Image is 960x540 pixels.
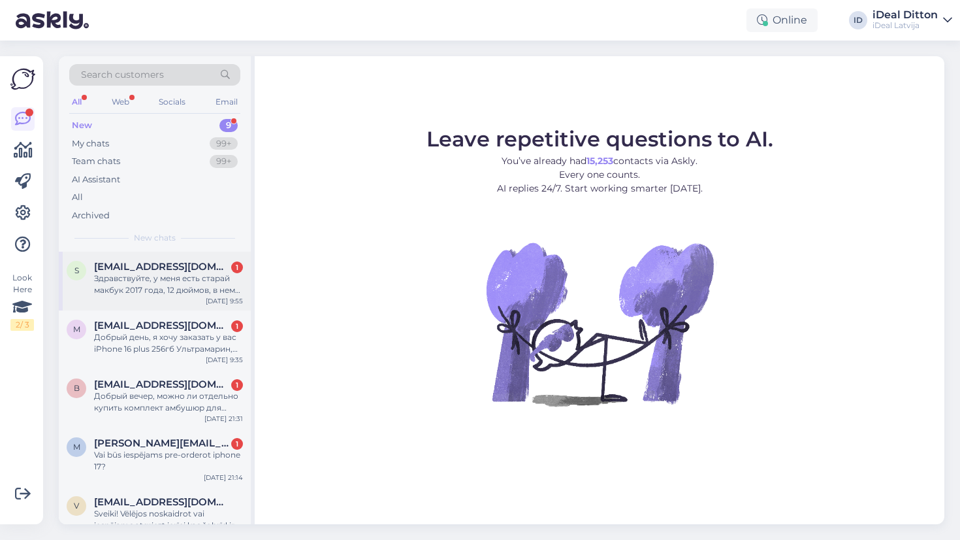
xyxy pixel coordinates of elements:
span: maksimgavlas@gmail.com [94,320,230,331]
div: iDeal Latvija [872,20,938,31]
span: m [73,324,80,334]
div: 2 / 3 [10,319,34,331]
div: [DATE] 9:55 [206,296,243,306]
div: 1 [231,320,243,332]
div: Email [213,93,240,110]
div: Online [746,8,818,32]
div: Sveiki! Vēlējos noskaidrot vai iespējams atgriezt ierīci kas šobrīd ir uz nomaksu "ideal". Ja šis... [94,508,243,532]
div: New [72,119,92,132]
div: Добрый вечер, можно ли отдельно купить комплект амбушюр для Airpods Pro 2? Пример на фото [94,390,243,414]
div: All [72,191,83,204]
span: vennereelina4@gmail.com [94,496,230,508]
span: sspankov@gmail.com [94,261,230,273]
div: Team chats [72,155,120,168]
span: brokechanski@icloud.com [94,379,230,390]
a: iDeal DittoniDeal Latvija [872,10,952,31]
div: iDeal Ditton [872,10,938,20]
div: [DATE] 9:35 [206,355,243,365]
div: Socials [156,93,188,110]
div: Добрый день, я хочу заказать у вас iPhone 16 plus 256гб Ультрамарин, но вижу что их нет на складе... [94,331,243,355]
div: 9 [219,119,238,132]
img: No Chat active [482,206,717,441]
span: s [74,265,79,275]
span: markuss.boss@gmail.com [94,437,230,449]
b: 15,253 [586,155,613,167]
div: All [69,93,84,110]
div: 1 [231,438,243,450]
span: Search customers [81,68,164,82]
div: Здравствуйте, у меня есть старай макбук 2017 года, 12 дюймов, в нем надо заменить аккумулятор и к... [94,273,243,296]
div: 1 [231,379,243,391]
span: v [74,501,79,511]
div: Archived [72,209,110,222]
span: b [74,383,80,393]
div: [DATE] 21:31 [204,414,243,424]
div: 1 [231,262,243,273]
div: [DATE] 21:14 [204,473,243,482]
div: ID [849,11,867,29]
span: m [73,442,80,452]
img: Askly Logo [10,67,35,92]
div: Look Here [10,272,34,331]
div: 99+ [210,137,238,150]
div: 99+ [210,155,238,168]
div: Web [109,93,132,110]
div: My chats [72,137,109,150]
p: You’ve already had contacts via Askly. Every one counts. AI replies 24/7. Start working smarter [... [426,154,773,195]
div: AI Assistant [72,173,120,186]
div: Vai būs iespējams pre-orderot iphone 17? [94,449,243,473]
span: Leave repetitive questions to AI. [426,126,773,152]
span: New chats [134,232,176,244]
